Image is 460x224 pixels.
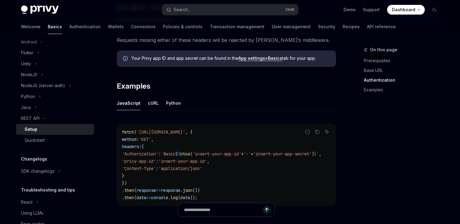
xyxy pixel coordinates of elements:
span: . [180,188,183,193]
a: Wallets [108,19,124,34]
h5: Troubleshooting and tips [21,186,75,194]
span: } [314,151,316,157]
div: Setup [25,126,37,133]
span: data [137,195,146,200]
span: }) [122,180,127,186]
button: Toggle Flutter section [16,47,94,58]
button: Ask AI [323,128,331,136]
span: response [161,188,180,193]
div: Using LLMs [21,209,43,217]
span: btoa [180,151,190,157]
span: } [122,173,124,178]
a: Basics [48,19,62,34]
h5: Changelogs [21,155,47,163]
svg: Info [123,56,129,62]
span: ( [134,129,137,135]
a: Recipes [343,19,360,34]
span: ':' [244,151,251,157]
span: 'application/json' [158,166,202,171]
div: Quickstart [25,137,45,144]
a: Prerequisites [364,56,444,66]
span: ` [316,151,319,157]
div: React [21,199,33,206]
a: Authentication [69,19,101,34]
strong: Basics [268,56,282,61]
span: 'insert-your-app-id' [158,158,207,164]
span: '[URL][DOMAIN_NAME]' [137,129,185,135]
div: Flutter [21,49,33,56]
span: ) [312,151,314,157]
div: Search... [174,6,191,13]
button: Toggle NodeJS section [16,69,94,80]
input: Ask a question... [184,203,262,216]
a: Transaction management [210,19,265,34]
span: data [180,195,190,200]
span: 'GET' [139,137,151,142]
span: fetch [122,129,134,135]
div: Python [21,93,35,100]
button: Open search [162,4,298,15]
span: `Basic [161,151,175,157]
a: Connectors [131,19,156,34]
button: Send message [262,205,271,214]
div: NodeJS (server-auth) [21,82,65,89]
a: API reference [367,19,396,34]
span: 'Authorization' [122,151,158,157]
a: Using LLMs [16,208,94,219]
a: Quickstart [16,135,94,146]
span: then [124,188,134,193]
span: console [151,195,168,200]
a: Dashboard [387,5,425,15]
a: Support [363,7,380,13]
span: : [158,151,161,157]
span: ( [134,188,137,193]
div: REST API [21,115,40,122]
span: )); [190,195,197,200]
button: JavaScript [117,96,140,110]
div: SDK changelogs [21,168,54,175]
span: Requests missing either of these headers will be rejected by [PERSON_NAME]’s middleware. [117,36,336,44]
span: + [251,151,253,157]
a: Security [318,19,335,34]
a: User management [272,19,311,34]
span: + [241,151,244,157]
span: ()) [192,188,200,193]
span: On this page [370,46,397,53]
div: Unity [21,60,31,67]
span: 'privy-app-id' [122,158,156,164]
button: Toggle Java section [16,102,94,113]
span: Your Privy app ID and app secret can be found in the tab for your app. [131,55,330,61]
span: Ctrl K [285,7,295,12]
button: Copy the contents from the code block [313,128,321,136]
strong: App settings [238,56,265,61]
button: Toggle NodeJS (server-auth) section [16,80,94,91]
span: Examples [117,81,150,91]
span: . [122,195,124,200]
span: : [156,158,158,164]
a: Setup [16,124,94,135]
span: => [156,188,161,193]
span: ( [178,195,180,200]
a: Demo [344,7,356,13]
a: Examples [364,85,444,95]
span: => [146,195,151,200]
span: . [122,188,124,193]
span: , [151,137,154,142]
span: then [124,195,134,200]
div: Java [21,104,31,111]
span: json [183,188,192,193]
a: Policies & controls [163,19,202,34]
span: method: [122,137,139,142]
a: Welcome [21,19,40,34]
span: , [319,151,321,157]
button: Toggle REST API section [16,113,94,124]
button: Toggle React section [16,197,94,208]
div: NodeJS [21,71,37,78]
a: App settings>Basics [238,56,282,61]
span: ( [134,195,137,200]
span: Dashboard [392,7,415,13]
button: Toggle Unity section [16,58,94,69]
span: , { [185,129,192,135]
button: cURL [148,96,159,110]
button: Toggle dark mode [430,5,439,15]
